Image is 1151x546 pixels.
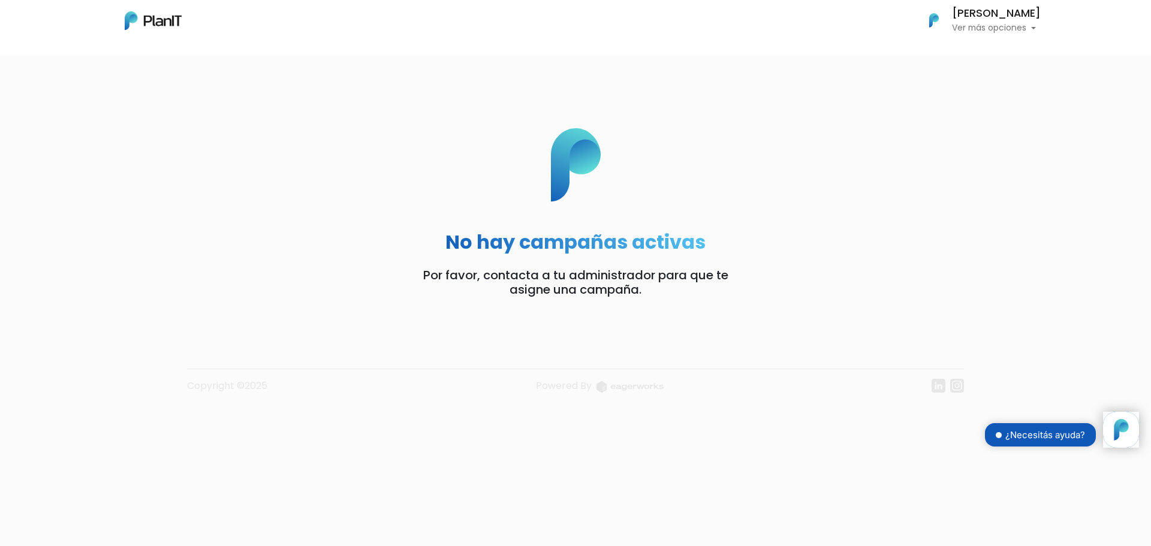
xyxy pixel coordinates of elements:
h2: No hay campañas activas [445,231,706,254]
p: Por favor, contacta a tu administrador para que te asigne una campaña. [366,268,785,297]
h6: [PERSON_NAME] [952,8,1041,19]
img: p_logo-cf95315c21ec54a07da33abe4a980685f2930ff06ee032fe1bfa050a97dd1b1f.svg [508,128,643,202]
button: PlanIt Logo [PERSON_NAME] Ver más opciones [914,5,1041,36]
img: PlanIt Logo [125,11,182,30]
img: PlanIt Logo [921,7,947,34]
span: translation missing: es.layouts.footer.powered_by [536,379,592,393]
img: logo_eagerworks-044938b0bf012b96b195e05891a56339191180c2d98ce7df62ca656130a436fa.svg [596,381,664,393]
iframe: trengo-widget-status [923,412,1103,460]
p: Copyright ©2025 [187,379,267,402]
p: Ver más opciones [952,24,1041,32]
img: instagram-7ba2a2629254302ec2a9470e65da5de918c9f3c9a63008f8abed3140a32961bf.svg [950,379,964,393]
img: linkedin-cc7d2dbb1a16aff8e18f147ffe980d30ddd5d9e01409788280e63c91fc390ff4.svg [932,379,945,393]
a: Powered By [536,379,664,402]
iframe: trengo-widget-launcher [1103,412,1139,448]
